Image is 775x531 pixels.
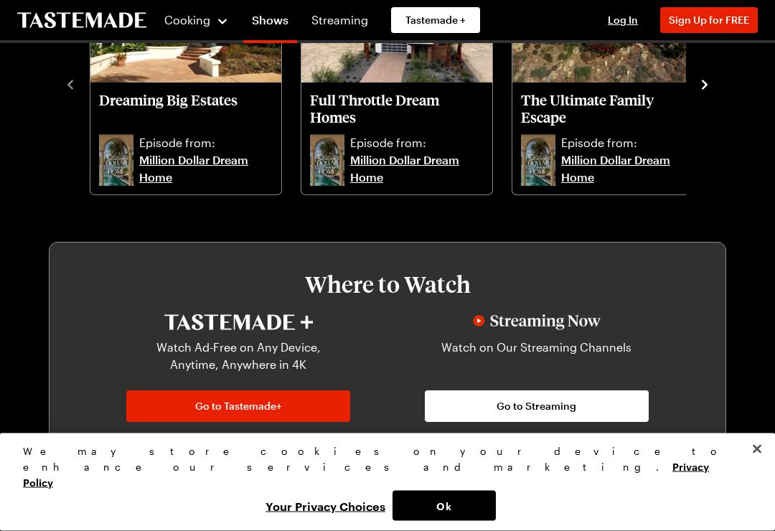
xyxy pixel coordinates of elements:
button: navigate to next item [697,76,712,93]
a: Million Dollar Dream Home [139,152,273,187]
span: Go to Tastemade+ [195,400,282,414]
button: Log In [594,13,652,27]
a: Million Dollar Dream Home [561,152,695,187]
p: Watch on Our Streaming Channels [433,339,640,374]
p: Episode from: [350,135,484,152]
a: Million Dollar Dream Home [350,152,484,187]
span: Tastemade + [405,13,466,27]
span: Cooking [164,13,210,27]
span: Log In [608,14,638,26]
a: Go to Streaming [425,391,649,423]
button: Ok [393,491,496,521]
img: Tastemade+ [164,315,313,331]
p: Full Throttle Dream Homes [310,92,484,126]
a: To Tastemade Home Page [17,12,146,29]
a: Tastemade + [391,7,480,33]
button: navigate to previous item [63,76,77,93]
p: Dreaming Big Estates [99,92,273,126]
p: Episode from: [561,135,695,152]
a: The Ultimate Family Escape [521,92,695,132]
a: Full Throttle Dream Homes [310,92,484,132]
p: Watch Ad-Free on Any Device, Anytime, Anywhere in 4K [135,339,342,374]
img: Streaming [473,315,601,331]
p: The Ultimate Family Escape [521,92,695,126]
p: Episode from: [139,135,273,152]
button: Sign Up for FREE [660,7,758,33]
h3: Where to Watch [93,272,682,298]
div: We may store cookies on your device to enhance our services and marketing. [23,443,740,491]
a: Dreaming Big Estates [99,92,273,132]
button: Cooking [164,3,229,37]
span: Sign Up for FREE [669,14,749,26]
div: Privacy [23,443,740,521]
button: Close [741,433,773,465]
span: Go to Streaming [497,400,576,414]
a: Shows [243,3,297,43]
a: Go to Tastemade+ [126,391,350,423]
button: Your Privacy Choices [258,491,393,521]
